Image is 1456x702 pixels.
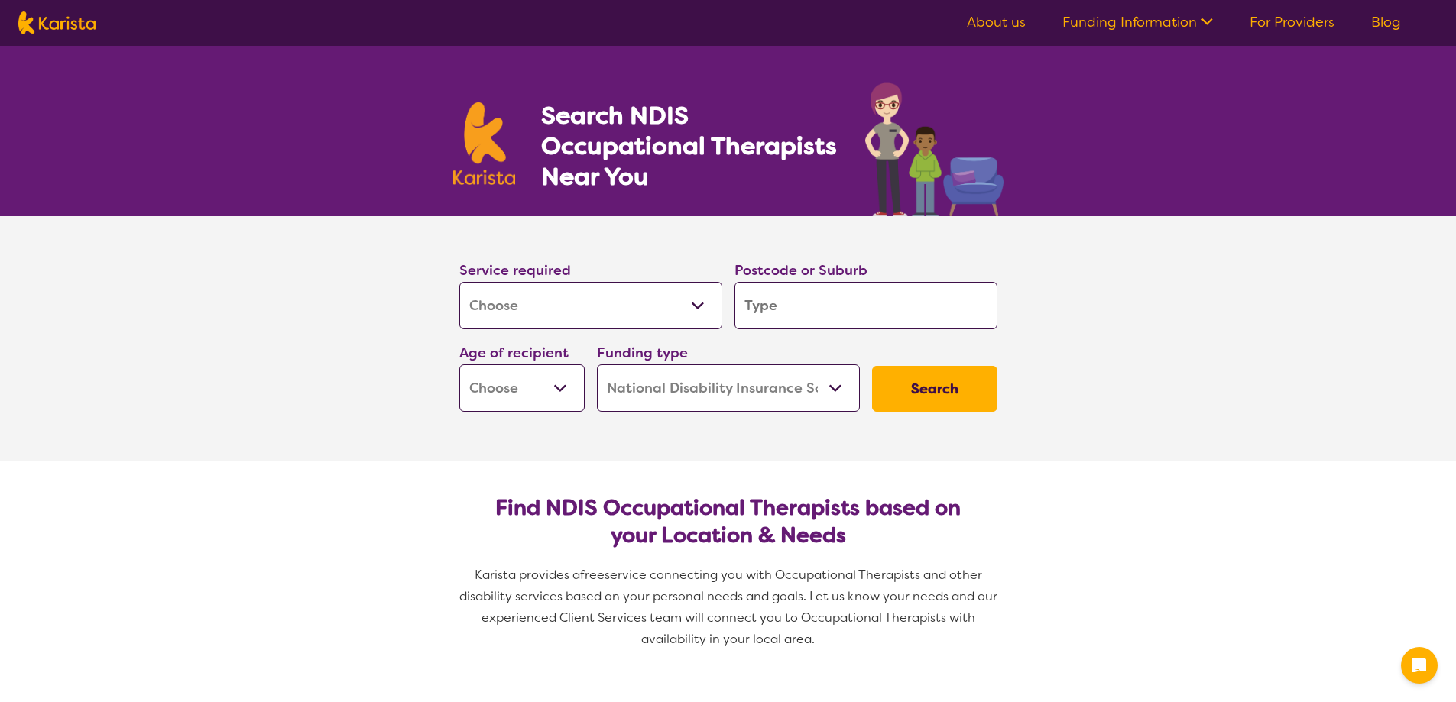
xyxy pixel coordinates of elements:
[865,82,1004,216] img: occupational-therapy
[459,344,569,362] label: Age of recipient
[580,567,605,583] span: free
[459,567,1000,647] span: service connecting you with Occupational Therapists and other disability services based on your p...
[453,102,516,185] img: Karista logo
[541,100,838,192] h1: Search NDIS Occupational Therapists Near You
[1062,13,1213,31] a: Funding Information
[475,567,580,583] span: Karista provides a
[734,261,867,280] label: Postcode or Suburb
[459,261,571,280] label: Service required
[472,494,985,549] h2: Find NDIS Occupational Therapists based on your Location & Needs
[967,13,1026,31] a: About us
[597,344,688,362] label: Funding type
[734,282,997,329] input: Type
[872,366,997,412] button: Search
[1250,13,1334,31] a: For Providers
[1371,13,1401,31] a: Blog
[18,11,96,34] img: Karista logo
